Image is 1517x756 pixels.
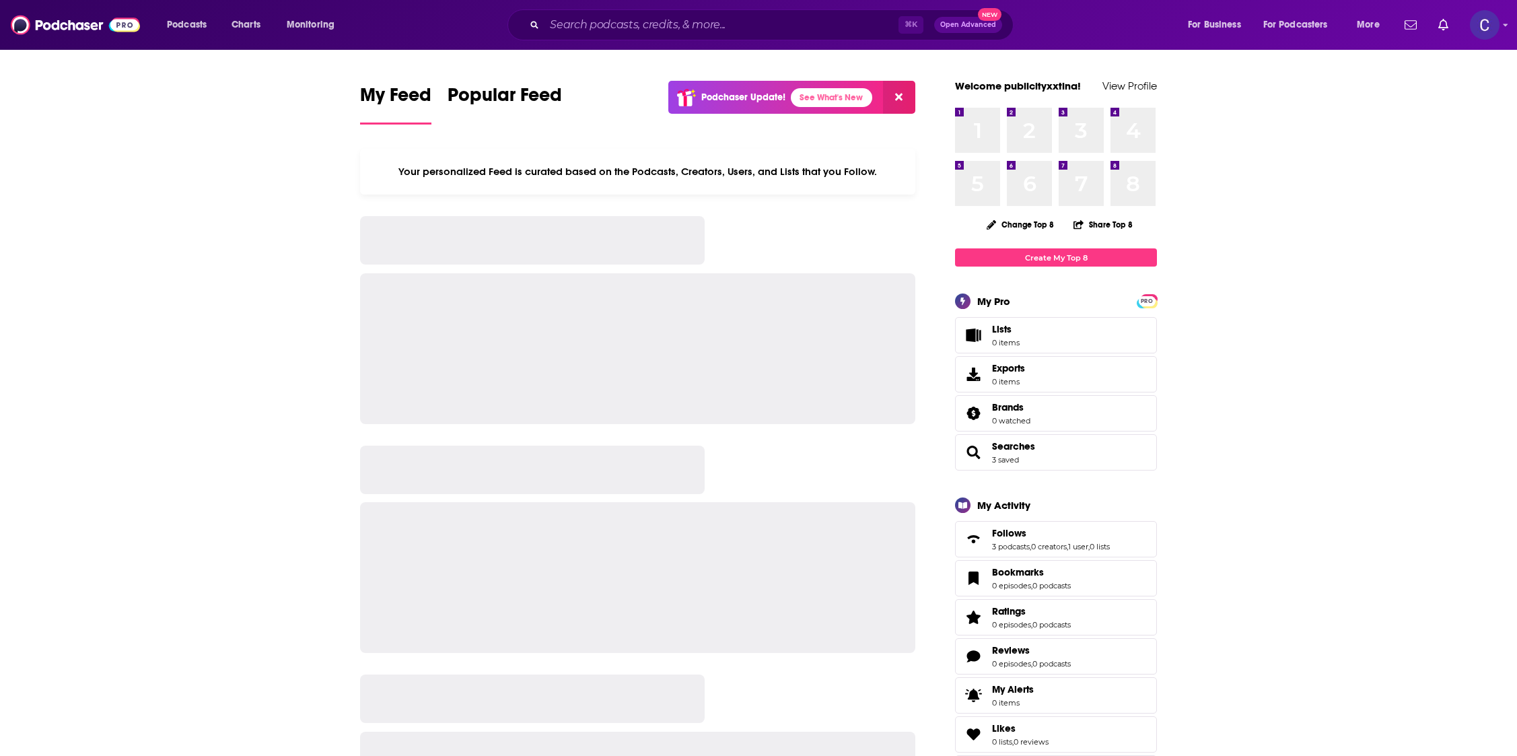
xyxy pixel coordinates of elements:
a: Show notifications dropdown [1399,13,1422,36]
span: Exports [960,365,987,384]
span: 0 items [992,377,1025,386]
button: open menu [157,14,224,36]
a: Brands [992,401,1030,413]
a: Bookmarks [960,569,987,588]
a: 0 lists [992,737,1012,747]
span: For Podcasters [1263,15,1328,34]
a: Follows [960,530,987,549]
span: Popular Feed [448,83,562,114]
a: Reviews [960,647,987,666]
div: Your personalized Feed is curated based on the Podcasts, Creators, Users, and Lists that you Follow. [360,149,915,195]
a: Searches [992,440,1035,452]
button: Share Top 8 [1073,211,1133,238]
span: Monitoring [287,15,334,34]
a: 0 podcasts [1032,620,1071,629]
button: open menu [1255,14,1347,36]
span: , [1030,542,1031,551]
span: ⌘ K [898,16,923,34]
p: Podchaser Update! [701,92,785,103]
a: Likes [960,725,987,744]
a: My Alerts [955,677,1157,714]
span: Likes [955,716,1157,753]
span: Lists [992,323,1020,335]
span: More [1357,15,1380,34]
a: My Feed [360,83,431,125]
button: Open AdvancedNew [934,17,1002,33]
a: Welcome publicityxxtina! [955,79,1081,92]
span: My Alerts [992,683,1034,695]
button: Change Top 8 [979,216,1062,233]
span: New [978,8,1002,21]
a: 3 podcasts [992,542,1030,551]
a: 0 episodes [992,581,1031,590]
span: Brands [955,395,1157,432]
span: Podcasts [167,15,207,34]
span: Lists [960,326,987,345]
a: Popular Feed [448,83,562,125]
span: Exports [992,362,1025,374]
img: User Profile [1470,10,1500,40]
a: View Profile [1102,79,1157,92]
a: 0 podcasts [1032,581,1071,590]
span: 0 items [992,338,1020,347]
span: Likes [992,722,1016,734]
a: Likes [992,722,1049,734]
span: Open Advanced [940,22,996,28]
div: My Pro [977,295,1010,308]
a: Show notifications dropdown [1433,13,1454,36]
a: PRO [1139,296,1155,306]
span: Follows [992,527,1026,539]
span: Searches [955,434,1157,471]
span: , [1031,581,1032,590]
a: Charts [223,14,269,36]
span: My Alerts [960,686,987,705]
span: For Business [1188,15,1241,34]
a: 0 reviews [1014,737,1049,747]
a: 0 creators [1031,542,1067,551]
button: open menu [1178,14,1258,36]
a: Lists [955,317,1157,353]
a: 0 episodes [992,659,1031,668]
span: 0 items [992,698,1034,708]
a: Brands [960,404,987,423]
a: Bookmarks [992,566,1071,578]
span: , [1067,542,1068,551]
span: Follows [955,521,1157,557]
img: Podchaser - Follow, Share and Rate Podcasts [11,12,140,38]
span: Bookmarks [992,566,1044,578]
span: , [1012,737,1014,747]
div: My Activity [977,499,1030,512]
a: Ratings [960,608,987,627]
span: Bookmarks [955,560,1157,596]
a: 0 podcasts [1032,659,1071,668]
a: Exports [955,356,1157,392]
span: Ratings [955,599,1157,635]
a: See What's New [791,88,872,107]
a: Create My Top 8 [955,248,1157,267]
span: , [1031,659,1032,668]
a: Follows [992,527,1110,539]
div: Search podcasts, credits, & more... [520,9,1026,40]
span: Ratings [992,605,1026,617]
span: Reviews [955,638,1157,675]
a: 0 episodes [992,620,1031,629]
a: Ratings [992,605,1071,617]
span: Brands [992,401,1024,413]
span: Logged in as publicityxxtina [1470,10,1500,40]
span: Lists [992,323,1012,335]
span: Reviews [992,644,1030,656]
button: open menu [1347,14,1397,36]
span: , [1088,542,1090,551]
a: 0 watched [992,416,1030,425]
a: Reviews [992,644,1071,656]
span: , [1031,620,1032,629]
span: My Feed [360,83,431,114]
a: Searches [960,443,987,462]
span: Charts [232,15,260,34]
input: Search podcasts, credits, & more... [544,14,898,36]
